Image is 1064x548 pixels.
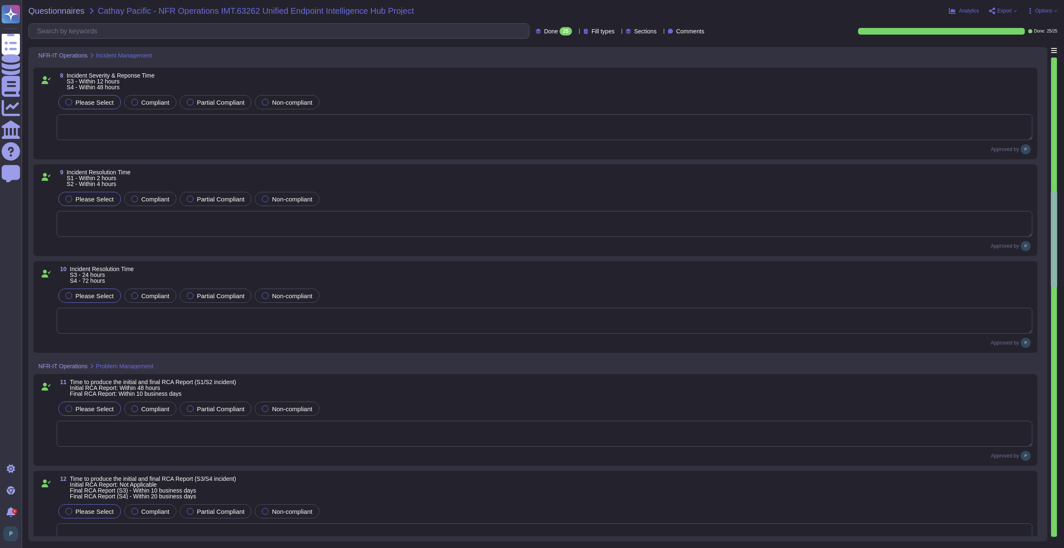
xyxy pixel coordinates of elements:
span: Incident Management [96,53,152,58]
span: Options [1035,8,1052,13]
img: user [1021,338,1031,348]
span: NFR-IT Operations [38,53,88,58]
span: Time to produce the initial and final RCA Report (S3/S4 incident) Initial RCA Report: Not Applica... [70,475,236,500]
span: Export [997,8,1012,13]
span: Partial Compliant [197,196,244,203]
span: Partial Compliant [197,99,244,106]
span: Please Select [75,508,114,515]
span: Comments [676,28,705,34]
span: Partial Compliant [197,405,244,412]
span: Non-compliant [272,99,312,106]
span: Approved by [991,340,1019,345]
span: Incident Severity & Reponse Time S3 - Within 12 hours S4 - Within 48 hours [67,72,155,90]
img: user [1021,241,1031,251]
span: Non-compliant [272,508,312,515]
span: Please Select [75,405,114,412]
span: 25 / 25 [1047,29,1057,33]
img: user [1021,451,1031,461]
button: user [2,525,24,543]
span: Cathay Pacific - NFR Operations IMT.63262 Unified Endpoint Intelligence Hub Project [98,7,414,15]
span: Done [544,28,558,34]
span: Non-compliant [272,292,312,299]
span: Fill types [592,28,615,34]
span: Approved by [991,453,1019,458]
span: Non-compliant [272,405,312,412]
span: Compliant [141,99,170,106]
span: Please Select [75,292,114,299]
span: Compliant [141,196,170,203]
span: Compliant [141,508,170,515]
span: Sections [634,28,657,34]
span: 10 [57,266,67,272]
span: Incident Resolution Time S3 - 24 hours S4 - 72 hours [70,266,134,284]
div: 25 [560,27,572,35]
input: Search by keywords [33,24,529,38]
span: NFR-IT Operations [38,363,88,369]
span: Questionnaires [28,7,85,15]
span: 12 [57,476,67,482]
span: Please Select [75,99,114,106]
div: 1 [12,509,17,514]
span: Non-compliant [272,196,312,203]
span: 9 [57,169,63,175]
span: Approved by [991,244,1019,249]
span: Incident Resolution Time S1 - Within 2 hours S2 - Within 4 hours [67,169,130,187]
span: 8 [57,73,63,78]
span: Approved by [991,147,1019,152]
img: user [3,526,18,541]
button: Analytics [949,8,979,14]
span: Analytics [959,8,979,13]
span: 11 [57,379,67,385]
span: Problem Management [96,363,153,369]
span: Time to produce the initial and final RCA Report (S1/S2 incident) Initial RCA Report: Within 48 h... [70,379,236,397]
span: Partial Compliant [197,508,244,515]
span: Compliant [141,292,170,299]
span: Partial Compliant [197,292,244,299]
span: Please Select [75,196,114,203]
span: Compliant [141,405,170,412]
img: user [1021,144,1031,154]
span: Done: [1034,29,1045,33]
